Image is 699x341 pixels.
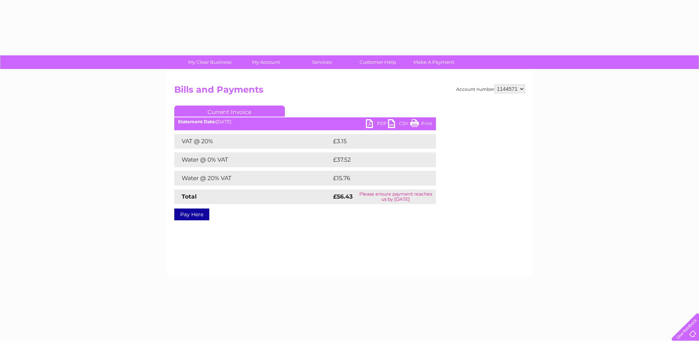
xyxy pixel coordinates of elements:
[178,119,216,124] b: Statement Date:
[174,85,525,99] h2: Bills and Payments
[331,171,420,186] td: £15.76
[388,119,410,130] a: CSV
[235,55,296,69] a: My Account
[331,134,417,149] td: £3.15
[174,171,331,186] td: Water @ 20% VAT
[174,106,285,117] a: Current Invoice
[356,189,436,204] td: Please ensure payment reaches us by [DATE]
[410,119,432,130] a: Print
[456,85,525,93] div: Account number
[182,193,197,200] strong: Total
[366,119,388,130] a: PDF
[347,55,408,69] a: Customer Help
[403,55,464,69] a: Make A Payment
[331,152,420,167] td: £37.52
[174,119,436,124] div: [DATE]
[174,134,331,149] td: VAT @ 20%
[174,209,209,220] a: Pay Here
[291,55,352,69] a: Services
[174,152,331,167] td: Water @ 0% VAT
[333,193,353,200] strong: £56.43
[179,55,240,69] a: My Clear Business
